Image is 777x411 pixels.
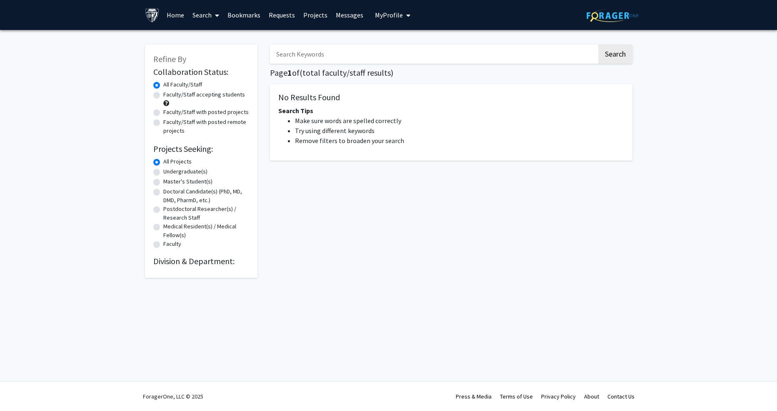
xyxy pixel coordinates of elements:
a: Home [162,0,188,30]
a: Bookmarks [223,0,265,30]
label: Faculty [163,240,181,248]
h2: Division & Department: [153,256,249,266]
nav: Page navigation [270,169,632,188]
label: Undergraduate(s) [163,167,207,176]
a: Messages [332,0,367,30]
label: Faculty/Staff accepting students [163,90,245,99]
a: Search [188,0,223,30]
li: Try using different keywords [295,126,624,136]
label: Faculty/Staff with posted projects [163,108,249,116]
label: All Faculty/Staff [163,80,202,89]
a: Privacy Policy [541,393,576,400]
a: Terms of Use [500,393,533,400]
span: Search Tips [278,106,313,115]
div: ForagerOne, LLC © 2025 [143,382,203,411]
a: Projects [299,0,332,30]
img: Johns Hopkins University Logo [145,8,160,22]
h5: No Results Found [278,92,624,102]
label: Doctoral Candidate(s) (PhD, MD, DMD, PharmD, etc.) [163,187,249,205]
img: ForagerOne Logo [587,9,639,22]
h2: Projects Seeking: [153,144,249,154]
label: Faculty/Staff with posted remote projects [163,118,249,135]
button: Search [598,45,632,64]
span: 1 [287,67,292,78]
span: Refine By [153,54,186,64]
li: Make sure words are spelled correctly [295,116,624,126]
a: About [584,393,599,400]
label: Master's Student(s) [163,177,212,186]
a: Contact Us [607,393,635,400]
a: Press & Media [456,393,492,400]
label: All Projects [163,157,192,166]
h2: Collaboration Status: [153,67,249,77]
li: Remove filters to broaden your search [295,136,624,146]
label: Postdoctoral Researcher(s) / Research Staff [163,205,249,222]
span: My Profile [375,11,403,19]
a: Requests [265,0,299,30]
input: Search Keywords [270,45,597,64]
h1: Page of ( total faculty/staff results) [270,68,632,78]
label: Medical Resident(s) / Medical Fellow(s) [163,222,249,240]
